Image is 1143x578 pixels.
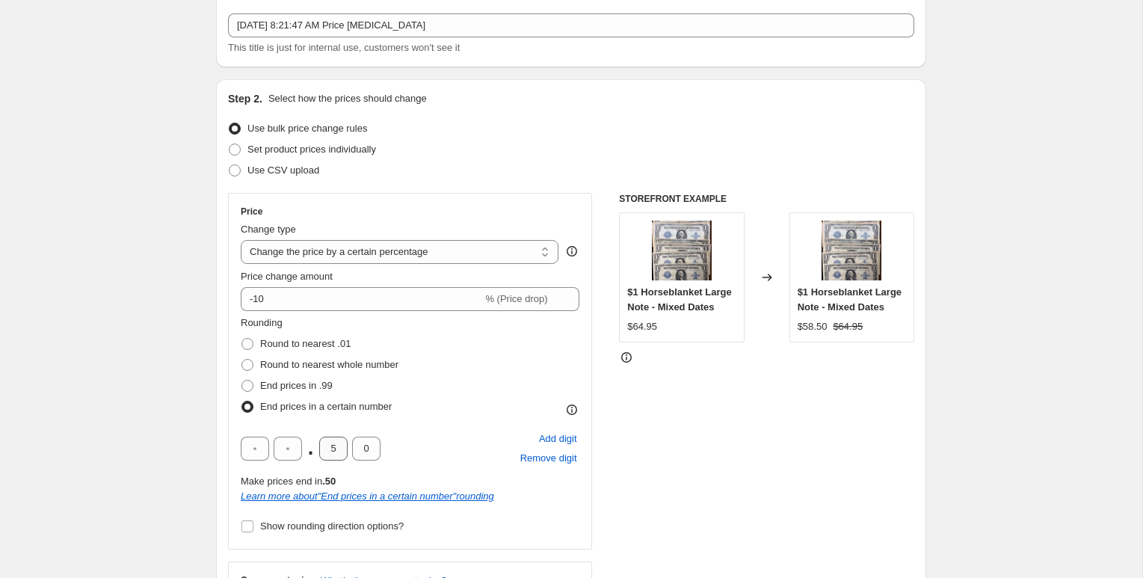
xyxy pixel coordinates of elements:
[520,451,577,466] span: Remove digit
[241,224,296,235] span: Change type
[319,437,348,461] input: ﹡
[228,91,262,106] h2: Step 2.
[260,520,404,532] span: Show rounding direction options?
[306,437,315,461] span: .
[247,123,367,134] span: Use bulk price change rules
[241,476,336,487] span: Make prices end in
[652,221,712,280] img: image_-_2025-06-02T205558.393_80x.png
[241,271,333,282] span: Price change amount
[564,244,579,259] div: help
[619,193,914,205] h6: STOREFRONT EXAMPLE
[260,359,398,370] span: Round to nearest whole number
[627,286,731,313] span: $1 Horseblanket Large Note - Mixed Dates
[260,380,333,391] span: End prices in .99
[228,42,460,53] span: This title is just for internal use, customers won't see it
[247,165,319,176] span: Use CSV upload
[798,319,828,334] div: $58.50
[260,401,392,412] span: End prices in a certain number
[247,144,376,155] span: Set product prices individually
[798,286,902,313] span: $1 Horseblanket Large Note - Mixed Dates
[241,206,262,218] h3: Price
[352,437,381,461] input: ﹡
[241,437,269,461] input: ﹡
[322,476,336,487] b: .50
[539,431,577,446] span: Add digit
[241,491,494,502] a: Learn more about"End prices in a certain number"rounding
[822,221,881,280] img: image_-_2025-06-02T205558.393_80x.png
[627,319,657,334] div: $64.95
[241,287,482,311] input: -15
[485,293,547,304] span: % (Price drop)
[241,317,283,328] span: Rounding
[260,338,351,349] span: Round to nearest .01
[268,91,427,106] p: Select how the prices should change
[274,437,302,461] input: ﹡
[518,449,579,468] button: Remove placeholder
[833,319,863,334] strike: $64.95
[537,429,579,449] button: Add placeholder
[228,13,914,37] input: 30% off holiday sale
[241,491,494,502] i: Learn more about " End prices in a certain number " rounding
